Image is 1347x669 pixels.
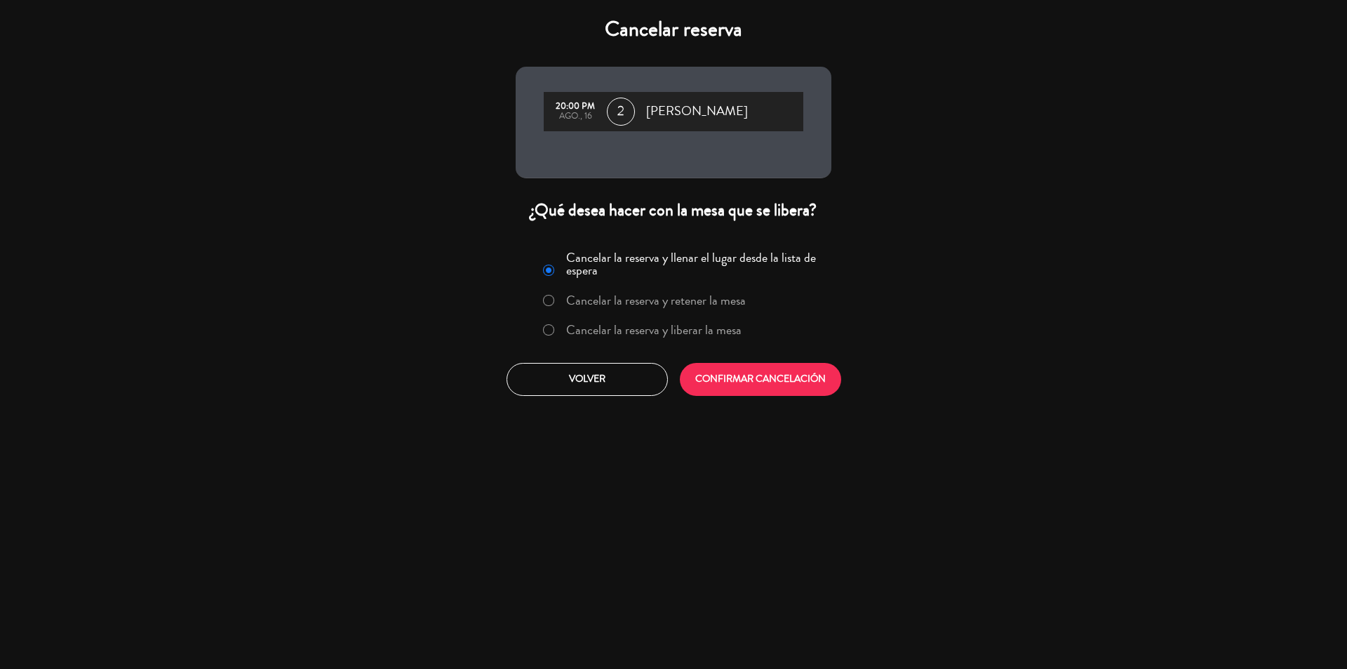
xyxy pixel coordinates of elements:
[566,294,746,307] label: Cancelar la reserva y retener la mesa
[646,101,748,122] span: [PERSON_NAME]
[551,102,600,112] div: 20:00 PM
[566,324,742,336] label: Cancelar la reserva y liberar la mesa
[566,251,823,277] label: Cancelar la reserva y llenar el lugar desde la lista de espera
[507,363,668,396] button: Volver
[551,112,600,121] div: ago., 16
[516,17,831,42] h4: Cancelar reserva
[680,363,841,396] button: CONFIRMAR CANCELACIÓN
[516,199,831,221] div: ¿Qué desea hacer con la mesa que se libera?
[607,98,635,126] span: 2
